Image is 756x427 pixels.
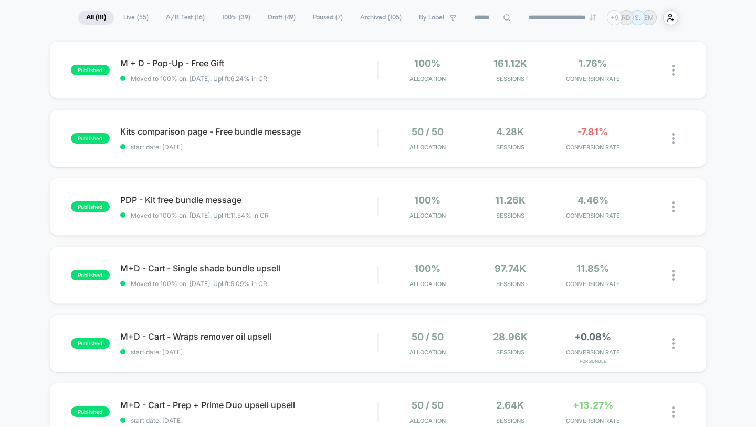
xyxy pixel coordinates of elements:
span: CONVERSION RATE [554,349,632,356]
span: A/B Test ( 16 ) [158,11,213,25]
span: Paused ( 7 ) [305,11,351,25]
p: S. [635,14,640,22]
p: EM [644,14,654,22]
img: close [672,65,675,76]
span: start date: [DATE] [120,416,378,424]
span: CONVERSION RATE [554,144,632,151]
span: Archived ( 105 ) [352,11,409,25]
span: CONVERSION RATE [554,75,632,83]
img: close [672,338,675,349]
img: end [590,14,596,21]
span: +13.27% [573,400,613,411]
span: Sessions [471,349,549,356]
img: close [672,133,675,144]
span: Moved to 100% on: [DATE] . Uplift: 5.09% in CR [131,280,267,288]
span: -7.81% [577,126,608,137]
span: M+D - Cart - Single shade bundle upsell [120,263,378,273]
span: Live ( 55 ) [115,11,156,25]
span: published [71,338,110,349]
span: 11.85% [576,263,609,274]
span: 28.96k [493,331,528,342]
span: start date: [DATE] [120,143,378,151]
span: +0.08% [574,331,611,342]
div: + 9 [607,10,622,25]
span: By Label [419,14,444,22]
span: published [71,201,110,212]
span: published [71,270,110,280]
p: RD [622,14,631,22]
span: Allocation [409,417,446,424]
span: published [71,65,110,75]
span: Allocation [409,349,446,356]
span: Allocation [409,144,446,151]
span: Moved to 100% on: [DATE] . Uplift: 11.54% in CR [131,211,269,219]
span: 100% [414,263,440,274]
span: start date: [DATE] [120,348,378,356]
span: published [71,133,110,144]
span: Draft ( 49 ) [260,11,303,25]
span: Moved to 100% on: [DATE] . Uplift: 6.24% in CR [131,75,267,83]
span: 50 / 50 [412,400,444,411]
span: for Bundle [554,359,632,364]
span: 1.76% [579,58,607,69]
span: 100% [414,58,440,69]
span: CONVERSION RATE [554,212,632,219]
span: CONVERSION RATE [554,280,632,288]
span: 2.64k [496,400,524,411]
span: 11.26k [495,195,526,206]
img: close [672,406,675,418]
span: Allocation [409,280,446,288]
span: Allocation [409,75,446,83]
span: 100% ( 39 ) [214,11,258,25]
span: published [71,406,110,417]
span: Sessions [471,417,549,424]
img: close [672,270,675,281]
span: All ( 111 ) [78,11,114,25]
span: Sessions [471,280,549,288]
span: CONVERSION RATE [554,417,632,424]
span: 50 / 50 [412,126,444,137]
span: 50 / 50 [412,331,444,342]
span: 4.28k [496,126,524,137]
span: M+D - Cart - Prep + Prime Duo upsell upsell [120,400,378,410]
img: close [672,201,675,212]
span: M + D - Pop-Up - Free Gift [120,58,378,68]
span: Allocation [409,212,446,219]
span: 161.12k [493,58,527,69]
span: Sessions [471,212,549,219]
span: 4.46% [577,195,608,206]
span: 100% [414,195,440,206]
span: Kits comparison page - Free bundle message [120,126,378,137]
span: Sessions [471,75,549,83]
span: PDP - Kit free bundle message [120,195,378,205]
span: M+D - Cart - Wraps remover oil upsell [120,331,378,342]
span: Sessions [471,144,549,151]
span: 97.74k [495,263,526,274]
